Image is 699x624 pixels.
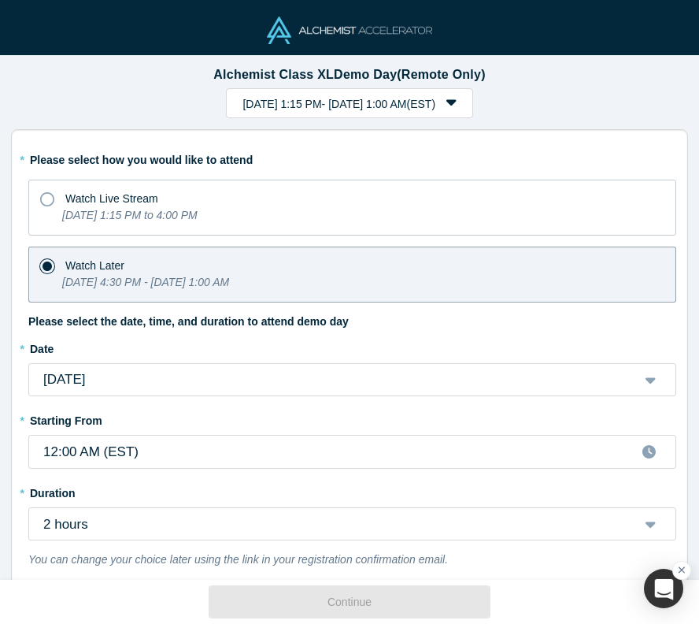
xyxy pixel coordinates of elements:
[213,68,485,81] strong: Alchemist Class XL Demo Day (Remote Only)
[28,314,349,330] label: Please select the date, time, and duration to attend demo day
[65,192,158,205] span: Watch Live Stream
[28,147,676,169] label: Please select how you would like to attend
[226,88,472,118] button: [DATE] 1:15 PM- [DATE] 1:00 AM(EST)
[62,276,229,288] i: [DATE] 4:30 PM - [DATE] 1:00 AM
[42,370,627,390] div: [DATE]
[267,17,432,44] img: Alchemist Accelerator Logo
[62,209,198,221] i: [DATE] 1:15 PM to 4:00 PM
[28,336,676,358] label: Date
[28,407,676,429] label: Starting From
[28,553,448,566] i: You can change your choice later using the link in your registration confirmation email.
[42,514,627,535] div: 2 hours
[28,480,676,502] label: Duration
[65,259,124,272] span: Watch Later
[209,585,490,618] button: Continue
